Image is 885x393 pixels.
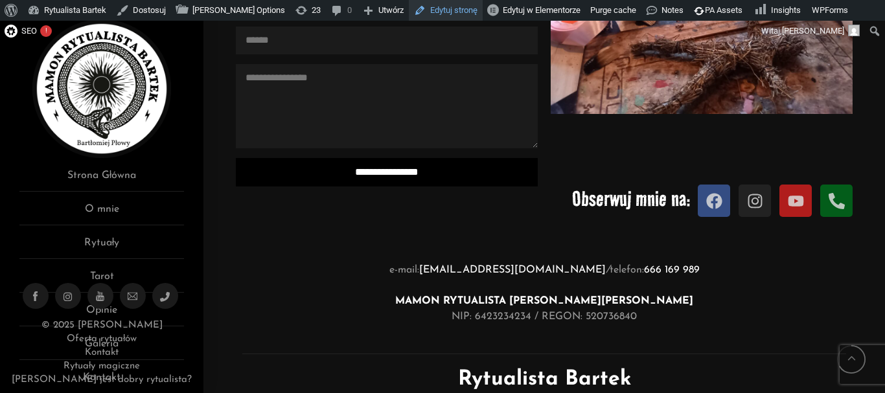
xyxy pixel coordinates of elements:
a: Oferta rytuałów [67,334,137,344]
a: Kontakt [85,348,119,357]
a: Strona Główna [19,168,184,192]
span: [PERSON_NAME] [782,26,844,36]
p: e-mail: telefon: NIP: 6423234234 / REGON: 520736840 [229,262,859,324]
div: ! [40,25,52,37]
a: 666 169 989 [644,265,700,275]
a: Rytuały [19,235,184,259]
img: Rytualista Bartek [32,19,171,158]
span: Edytuj w Elementorze [503,5,580,15]
a: Witaj, [757,21,865,41]
a: [EMAIL_ADDRESS][DOMAIN_NAME] [419,265,606,275]
strong: MAMON RYTUALISTA [PERSON_NAME] [PERSON_NAME] [395,296,693,306]
a: Tarot [19,269,184,293]
span: SEO [21,26,37,36]
a: [PERSON_NAME] jest dobry rytualista? [12,375,192,385]
p: Obserwuj mnie na: [551,180,691,218]
a: O mnie [19,201,184,225]
a: Rytuały magiczne [63,361,140,371]
i: / [606,262,610,278]
span: Insights [771,5,801,15]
